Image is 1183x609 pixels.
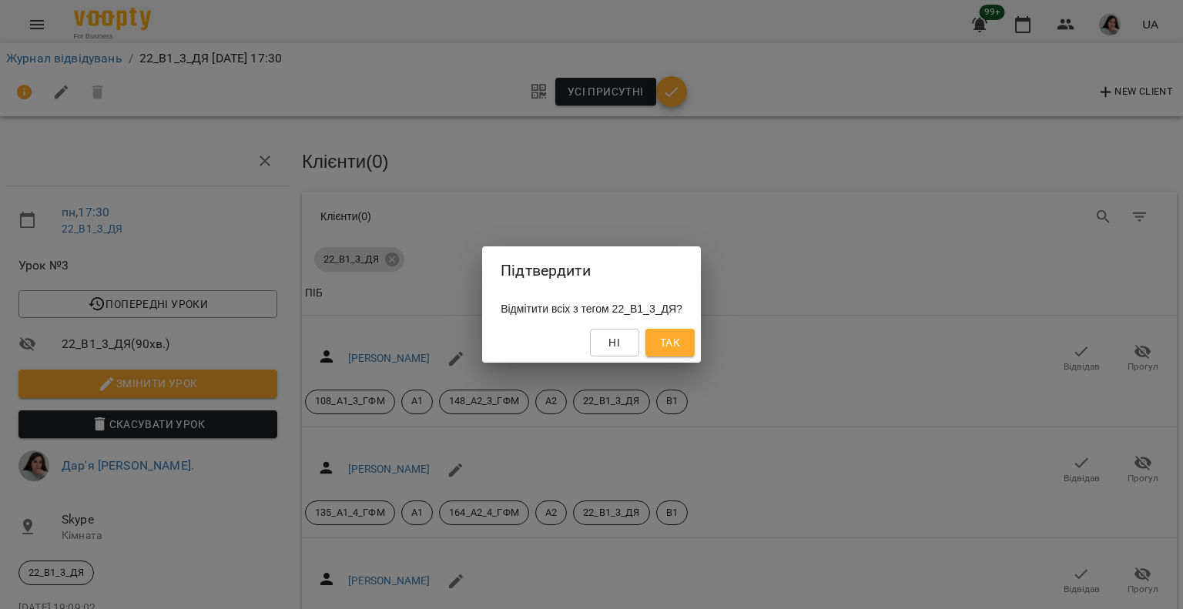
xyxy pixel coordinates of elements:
h2: Підтвердити [501,259,682,283]
button: Ні [590,329,639,356]
span: Ні [608,333,620,352]
div: Відмітити всіх з тегом 22_В1_3_ДЯ? [482,295,701,323]
span: Так [660,333,680,352]
button: Так [645,329,695,356]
